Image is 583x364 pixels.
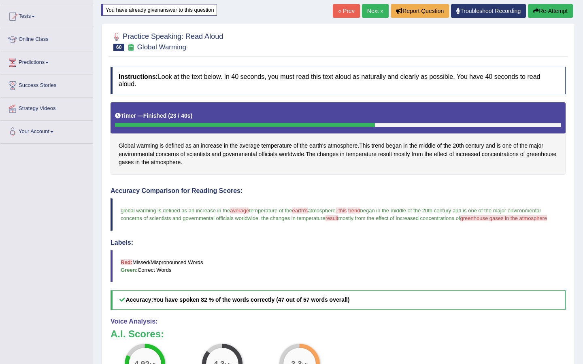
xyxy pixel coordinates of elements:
button: Report Question [391,4,449,18]
span: Click to see word definition [212,150,221,159]
span: temperature of the [249,207,292,214]
span: Click to see word definition [141,158,149,167]
span: . this [336,207,347,214]
span: Click to see word definition [279,150,304,159]
span: 60 [113,44,124,51]
h4: Look at the text below. In 40 seconds, you must read this text aloud as naturally and clearly as ... [111,67,566,94]
span: Click to see word definition [455,150,480,159]
span: result [326,215,338,221]
span: Click to see word definition [185,142,191,150]
span: Click to see word definition [409,142,417,150]
div: . . . [111,102,566,175]
span: Click to see word definition [262,142,292,150]
span: Click to see word definition [378,150,392,159]
span: Click to see word definition [193,142,200,150]
span: Click to see word definition [224,142,228,150]
b: You have spoken 82 % of the words correctly (47 out of 57 words overall) [153,296,349,303]
span: trend [348,207,360,214]
span: Click to see word definition [520,142,528,150]
span: Click to see word definition [328,142,357,150]
span: global warming is defined as an increase in the [121,207,230,214]
a: Strategy Videos [0,97,93,118]
a: Your Account [0,121,93,141]
b: ) [191,112,193,119]
h5: Accuracy: [111,290,566,309]
h4: Labels: [111,239,566,246]
a: Next » [362,4,389,18]
span: Click to see word definition [412,150,423,159]
h2: Practice Speaking: Read Aloud [111,31,223,51]
span: Click to see word definition [119,158,134,167]
b: Instructions: [119,73,158,80]
a: Tests [0,5,93,25]
span: Click to see word definition [306,150,315,159]
span: . [258,215,260,221]
span: Click to see word definition [300,142,308,150]
span: the changes in temperature [261,215,325,221]
span: Click to see word definition [520,150,525,159]
span: earth's [292,207,308,214]
span: Click to see word definition [201,142,222,150]
span: Click to see word definition [181,150,185,159]
a: Success Stories [0,74,93,95]
a: « Prev [333,4,360,18]
a: Online Class [0,28,93,49]
blockquote: Missed/Mispronounced Words Correct Words [111,250,566,282]
span: Click to see word definition [443,142,451,150]
a: Predictions [0,51,93,72]
span: Click to see word definition [497,142,501,150]
div: You have already given answer to this question [101,4,217,16]
span: Click to see word definition [419,142,435,150]
span: Click to see word definition [513,142,518,150]
span: Click to see word definition [449,150,454,159]
span: greenhouse gases in the atmosphere [460,215,547,221]
span: Click to see word definition [502,142,512,150]
span: Click to see word definition [317,150,338,159]
span: Click to see word definition [239,142,260,150]
span: Click to see word definition [434,150,448,159]
span: Click to see word definition [346,150,377,159]
a: Troubleshoot Recording [451,4,526,18]
b: A.I. Scores: [111,328,164,339]
span: Click to see word definition [453,142,464,150]
span: Click to see word definition [187,150,210,159]
span: Click to see word definition [294,142,298,150]
span: Click to see word definition [372,142,385,150]
span: Click to see word definition [119,150,154,159]
b: Red: [121,259,132,265]
span: Click to see word definition [340,150,345,159]
b: Finished [143,112,167,119]
span: Click to see word definition [309,142,326,150]
small: Exam occurring question [126,44,135,51]
span: Click to see word definition [156,150,179,159]
span: Click to see word definition [526,150,556,159]
span: Click to see word definition [136,142,158,150]
span: Click to see word definition [135,158,140,167]
b: ( [168,112,170,119]
span: average [230,207,249,214]
span: Click to see word definition [259,150,277,159]
span: Click to see word definition [223,150,257,159]
span: Click to see word definition [403,142,408,150]
h4: Voice Analysis: [111,318,566,325]
span: Click to see word definition [386,142,402,150]
span: Click to see word definition [119,142,135,150]
span: atmosphere [308,207,336,214]
span: Click to see word definition [359,142,370,150]
span: Click to see word definition [160,142,164,150]
span: Click to see word definition [437,142,442,150]
span: Click to see word definition [230,142,238,150]
button: Re-Attempt [528,4,573,18]
span: Click to see word definition [151,158,181,167]
span: Click to see word definition [482,150,519,159]
span: mostly from the effect of increased concentrations of [338,215,460,221]
span: Click to see word definition [485,142,495,150]
b: Green: [121,267,138,273]
span: Click to see word definition [165,142,184,150]
h4: Accuracy Comparison for Reading Scores: [111,187,566,195]
b: 23 / 40s [170,112,191,119]
span: Click to see word definition [394,150,410,159]
small: Global Warming [137,43,186,51]
span: Click to see word definition [424,150,432,159]
h5: Timer — [115,113,192,119]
